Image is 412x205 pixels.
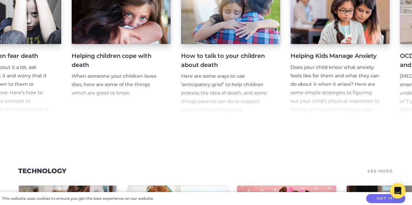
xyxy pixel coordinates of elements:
div: Open Intercom Messenger [390,183,405,199]
p: Here are some ways to use ‘anticipatory grief’ to help children process the idea of death, and so... [181,72,270,122]
h4: How to talk to your children about death [181,52,270,69]
div: This website uses cookies to ensure you get the best experience on our website. [2,195,154,202]
p: Does your child know what anxiety feels like for them and what they can do about it when it arise... [291,63,379,122]
p: When someone your children loves dies, here are some of the things which are good to know. [72,72,160,97]
h4: Helping Kids Manage Anxiety [291,52,379,60]
h4: Helping children cope with death [72,52,160,69]
a: See More [366,166,394,175]
button: Got it! [366,194,405,203]
a: Technology [18,167,66,174]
